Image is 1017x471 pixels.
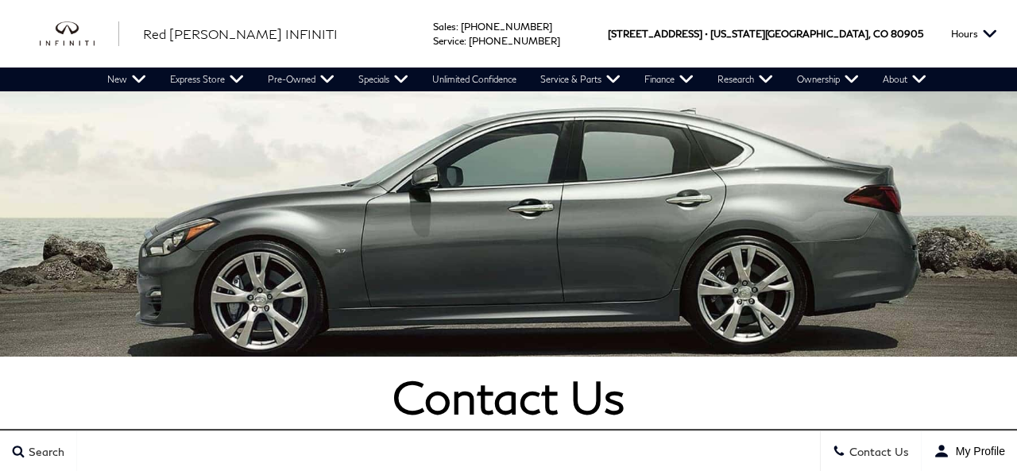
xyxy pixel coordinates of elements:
[632,68,706,91] a: Finance
[433,21,456,33] span: Sales
[95,68,158,91] a: New
[528,68,632,91] a: Service & Parts
[25,445,64,458] span: Search
[469,35,560,47] a: [PHONE_NUMBER]
[420,68,528,91] a: Unlimited Confidence
[785,68,871,91] a: Ownership
[706,68,785,91] a: Research
[949,445,1005,457] span: My Profile
[433,35,464,47] span: Service
[608,28,923,40] a: [STREET_ADDRESS] • [US_STATE][GEOGRAPHIC_DATA], CO 80905
[158,68,256,91] a: Express Store
[461,21,552,33] a: [PHONE_NUMBER]
[143,25,338,44] a: Red [PERSON_NAME] INFINITI
[256,68,346,91] a: Pre-Owned
[143,26,338,41] span: Red [PERSON_NAME] INFINITI
[871,68,938,91] a: About
[95,68,938,91] nav: Main Navigation
[922,431,1017,471] button: user-profile-menu
[346,68,420,91] a: Specials
[456,21,458,33] span: :
[845,445,909,458] span: Contact Us
[63,373,954,422] h1: Contact Us
[40,21,119,47] a: infiniti
[40,21,119,47] img: INFINITI
[464,35,466,47] span: :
